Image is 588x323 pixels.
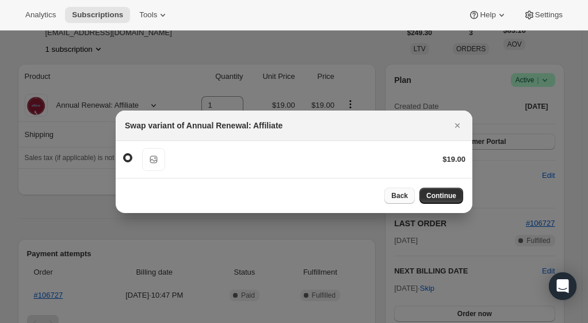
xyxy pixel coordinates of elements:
button: Help [461,7,514,23]
button: Subscriptions [65,7,130,23]
span: Back [391,191,408,200]
button: Settings [517,7,570,23]
span: Tools [139,10,157,20]
button: Back [384,188,415,204]
span: Analytics [25,10,56,20]
button: Continue [419,188,463,204]
span: Help [480,10,495,20]
span: Settings [535,10,563,20]
div: Open Intercom Messenger [549,272,576,300]
button: Tools [132,7,175,23]
span: Subscriptions [72,10,123,20]
button: Analytics [18,7,63,23]
h2: Swap variant of Annual Renewal: Affiliate [125,120,282,131]
div: $19.00 [442,154,465,165]
button: Close [449,117,465,134]
span: Continue [426,191,456,200]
